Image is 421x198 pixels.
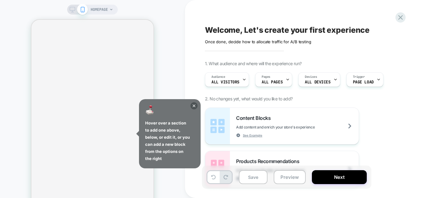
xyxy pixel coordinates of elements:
span: Audience [211,75,225,79]
button: Next [312,170,367,184]
span: 1. What audience and where will the experience run? [205,61,301,66]
button: Save [239,170,268,184]
span: Products Recommendations [236,158,302,164]
span: Content Blocks [236,115,274,121]
span: Add content and enrich your store's experience [236,125,345,129]
span: Devices [305,75,317,79]
span: All Visitors [211,80,239,84]
span: Trigger [353,75,365,79]
span: Page Load [353,80,374,84]
span: HOMEPAGE [91,5,108,15]
span: See Example [243,133,262,137]
span: 2. No changes yet, what would you like to add? [205,96,292,101]
span: Pages [262,75,270,79]
span: ALL DEVICES [305,80,330,84]
span: ALL PAGES [262,80,283,84]
button: Preview [274,170,306,184]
